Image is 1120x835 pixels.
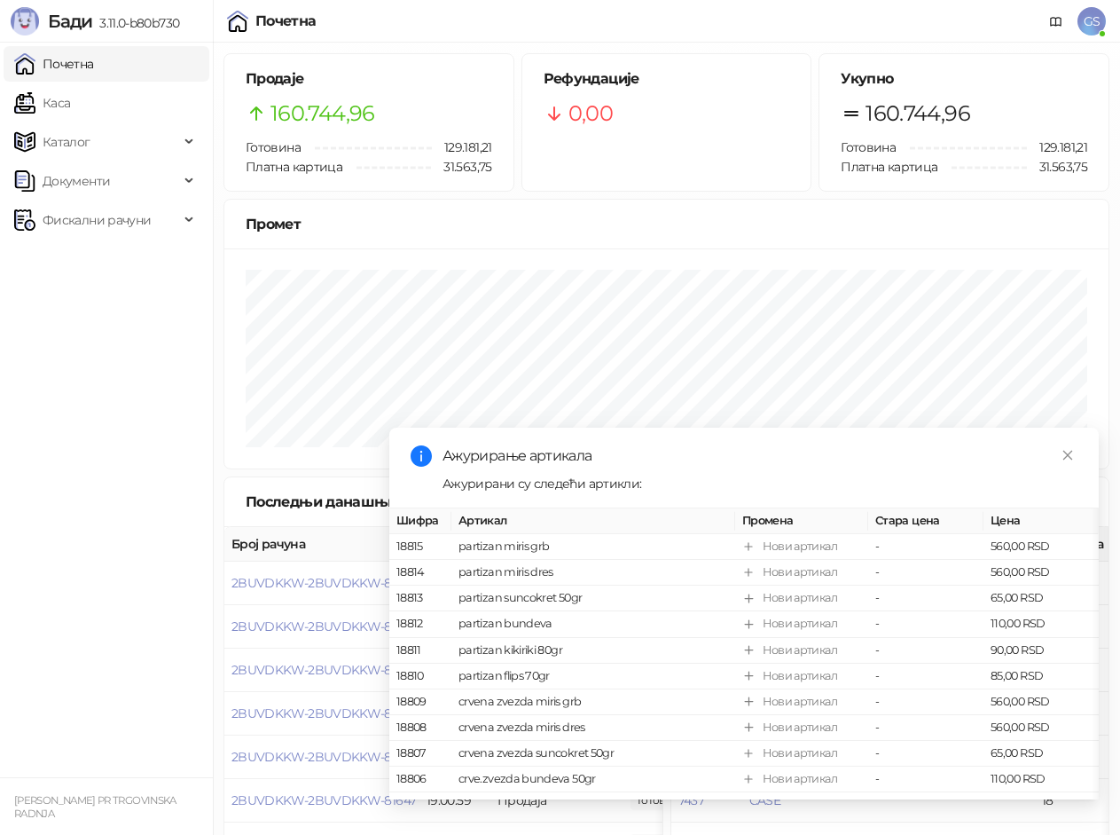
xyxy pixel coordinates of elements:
span: 31.563,75 [431,157,491,177]
td: - [868,664,983,689]
button: 2BUVDKKW-2BUVDKKW-81647 [231,792,416,808]
button: 2BUVDKKW-2BUVDKKW-81651 [231,618,413,634]
td: - [868,637,983,663]
td: partizan miris grb [451,534,735,560]
span: Готовина [246,139,301,155]
td: 18808 [389,715,451,741]
div: Нови артикал [763,693,837,711]
span: Каталог [43,124,90,160]
span: Фискални рачуни [43,202,151,238]
td: crve.zvezda bundeva 50gr [451,767,735,792]
td: - [868,767,983,792]
small: [PERSON_NAME] PR TRGOVINSKA RADNJA [14,794,176,820]
td: partizan flips 70gr [451,664,735,689]
td: 90,00 RSD [983,637,1099,663]
div: Нови артикал [763,563,837,581]
td: 85,00 RSD [983,664,1099,689]
span: Документи [43,163,110,199]
h5: Продаје [246,68,492,90]
button: 2BUVDKKW-2BUVDKKW-81648 [231,749,418,765]
span: 160.744,96 [270,97,375,130]
td: - [868,689,983,715]
td: crv.zvezda kikiriki 80gr [451,792,735,818]
td: - [868,741,983,767]
span: close [1061,449,1074,461]
td: 110,00 RSD [983,767,1099,792]
div: Нови артикал [763,615,837,633]
td: - [868,534,983,560]
td: 18810 [389,664,451,689]
td: 560,00 RSD [983,534,1099,560]
td: 110,00 RSD [983,611,1099,637]
th: Цена [983,508,1099,534]
td: 560,00 RSD [983,715,1099,741]
td: 560,00 RSD [983,689,1099,715]
td: - [868,611,983,637]
a: Документација [1042,7,1070,35]
span: Платна картица [841,159,937,175]
a: Close [1058,445,1077,465]
div: Нови артикал [763,667,837,685]
div: Промет [246,213,1087,235]
span: info-circle [411,445,432,467]
h5: Рефундације [544,68,790,90]
span: GS [1077,7,1106,35]
td: 18806 [389,767,451,792]
div: Нови артикал [763,641,837,658]
td: crvena zvezda miris grb [451,689,735,715]
td: - [868,586,983,611]
td: - [868,792,983,818]
img: Logo [11,7,39,35]
h5: Укупно [841,68,1087,90]
td: 560,00 RSD [983,560,1099,586]
span: 0,00 [568,97,613,130]
td: 18805 [389,792,451,818]
td: 65,00 RSD [983,741,1099,767]
td: 18807 [389,741,451,767]
div: Нови артикал [763,744,837,762]
td: 18814 [389,560,451,586]
td: partizan kikiriki 80gr [451,637,735,663]
td: 65,00 RSD [983,586,1099,611]
td: 18815 [389,534,451,560]
div: Ажурирани су следећи артикли: [443,474,1077,493]
th: Шифра [389,508,451,534]
td: partizan bundeva [451,611,735,637]
span: Бади [48,11,92,32]
button: 2BUVDKKW-2BUVDKKW-81649 [231,705,418,721]
div: Нови артикал [763,538,837,555]
td: 90,00 RSD [983,792,1099,818]
td: crvena zvezda suncokret 50gr [451,741,735,767]
span: 129.181,21 [1027,138,1087,157]
button: 2BUVDKKW-2BUVDKKW-81650 [231,662,417,678]
span: 129.181,21 [432,138,492,157]
span: 31.563,75 [1027,157,1087,177]
td: - [868,715,983,741]
span: Готовина [841,139,896,155]
td: 18813 [389,586,451,611]
a: Почетна [14,46,94,82]
td: - [868,560,983,586]
td: partizan miris dres [451,560,735,586]
td: 18811 [389,637,451,663]
div: Нови артикал [763,796,837,814]
th: Промена [735,508,868,534]
button: 2BUVDKKW-2BUVDKKW-81652 [231,575,416,591]
div: Нови артикал [763,719,837,737]
td: 18809 [389,689,451,715]
div: Последњи данашњи рачуни [246,491,481,513]
div: Почетна [255,14,317,28]
div: Нови артикал [763,770,837,788]
span: 160.744,96 [865,97,970,130]
td: crvena zvezda miris dres [451,715,735,741]
th: Артикал [451,508,735,534]
a: Каса [14,85,70,121]
div: Нови артикал [763,589,837,607]
span: 3.11.0-b80b730 [92,15,179,31]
